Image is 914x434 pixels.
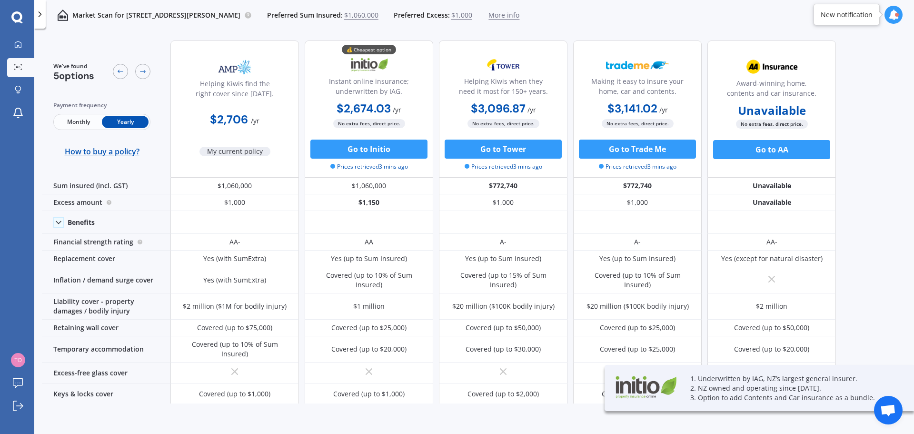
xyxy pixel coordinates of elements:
[586,302,689,311] div: $20 million ($100K bodily injury)
[251,116,259,125] span: / yr
[740,55,803,79] img: AA.webp
[766,237,777,247] div: AA-
[229,237,240,247] div: AA-
[466,323,541,333] div: Covered (up to $50,000)
[659,105,668,114] span: / yr
[199,147,270,156] span: My current policy
[471,101,526,116] b: $3,096.87
[465,162,542,171] span: Prices retrieved 3 mins ago
[445,140,562,159] button: Go to Tower
[178,340,292,359] div: Covered (up to 10% of Sum Insured)
[53,62,94,71] span: We've found
[210,112,248,127] b: $2,706
[267,10,343,20] span: Preferred Sum Insured:
[466,344,541,354] div: Covered (up to $30,000)
[179,79,291,102] div: Helping Kiwis find the right cover since [DATE].
[330,162,408,171] span: Prices retrieved 3 mins ago
[707,194,836,211] div: Unavailable
[305,194,433,211] div: $1,150
[310,140,427,159] button: Go to Initio
[527,105,536,114] span: / yr
[736,120,808,129] span: No extra fees, direct price.
[580,271,695,290] div: Covered (up to 10% of Sum Insured)
[467,389,539,399] div: Covered (up to $2,000)
[581,76,694,100] div: Making it easy to insure your home, car and contents.
[42,234,170,251] div: Financial strength rating
[42,363,170,384] div: Excess-free glass cover
[607,101,657,116] b: $3,141.02
[305,178,433,194] div: $1,060,000
[203,254,266,263] div: Yes (with SumExtra)
[199,389,270,399] div: Covered (up to $1,000)
[333,389,405,399] div: Covered (up to $1,000)
[203,55,266,79] img: AMP.webp
[338,53,400,77] img: Initio.webp
[721,254,823,263] div: Yes (except for natural disaster)
[874,396,903,424] div: Open chat
[344,10,378,20] span: $1,060,000
[599,162,676,171] span: Prices retrieved 3 mins ago
[65,147,139,156] span: How to buy a policy?
[68,218,95,227] div: Benefits
[715,78,828,102] div: Award-winning home, contents and car insurance.
[72,10,240,20] p: Market Scan for [STREET_ADDRESS][PERSON_NAME]
[600,323,675,333] div: Covered (up to $25,000)
[203,275,266,285] div: Yes (with SumExtra)
[57,10,69,21] img: home-and-contents.b802091223b8502ef2dd.svg
[42,320,170,336] div: Retaining wall cover
[472,53,535,77] img: Tower.webp
[342,45,396,54] div: 💰 Cheapest option
[738,106,806,115] b: Unavailable
[599,254,676,263] div: Yes (up to Sum Insured)
[602,389,673,399] div: Covered (up to $1,000)
[734,323,809,333] div: Covered (up to $50,000)
[11,353,25,367] img: 424b607a37ad1de59e9255875979298a
[55,116,102,128] span: Monthly
[170,178,299,194] div: $1,060,000
[690,393,890,403] p: 3. Option to add Contents and Car insurance as a bundle.
[42,384,170,404] div: Keys & locks cover
[734,344,809,354] div: Covered (up to $20,000)
[573,194,702,211] div: $1,000
[600,344,675,354] div: Covered (up to $25,000)
[365,237,373,247] div: AA
[606,53,669,77] img: Trademe.webp
[690,384,890,393] p: 2. NZ owned and operating since [DATE].
[393,105,401,114] span: / yr
[42,251,170,267] div: Replacement cover
[331,344,407,354] div: Covered (up to $20,000)
[707,178,836,194] div: Unavailable
[42,267,170,293] div: Inflation / demand surge cover
[42,293,170,320] div: Liability cover - property damages / bodily injury
[313,76,425,100] div: Instant online insurance; underwritten by IAG.
[573,178,702,194] div: $772,740
[197,323,272,333] div: Covered (up to $75,000)
[756,302,787,311] div: $2 million
[447,76,559,100] div: Helping Kiwis when they need it most for 150+ years.
[465,254,541,263] div: Yes (up to Sum Insured)
[690,374,890,384] p: 1. Underwritten by IAG, NZ’s largest general insurer.
[333,119,405,128] span: No extra fees, direct price.
[42,336,170,363] div: Temporary accommodation
[102,116,149,128] span: Yearly
[331,254,407,263] div: Yes (up to Sum Insured)
[488,10,519,20] span: More info
[467,119,539,128] span: No extra fees, direct price.
[312,271,426,290] div: Covered (up to 10% of Sum Insured)
[353,302,385,311] div: $1 million
[183,302,287,311] div: $2 million ($1M for bodily injury)
[53,70,94,82] span: 5 options
[451,10,472,20] span: $1,000
[500,237,507,247] div: A-
[602,119,674,128] span: No extra fees, direct price.
[331,323,407,333] div: Covered (up to $25,000)
[439,178,567,194] div: $772,740
[42,178,170,194] div: Sum insured (incl. GST)
[170,194,299,211] div: $1,000
[42,194,170,211] div: Excess amount
[634,237,641,247] div: A-
[53,101,150,110] div: Payment frequency
[337,101,391,116] b: $2,674.03
[821,10,873,20] div: New notification
[579,140,696,159] button: Go to Trade Me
